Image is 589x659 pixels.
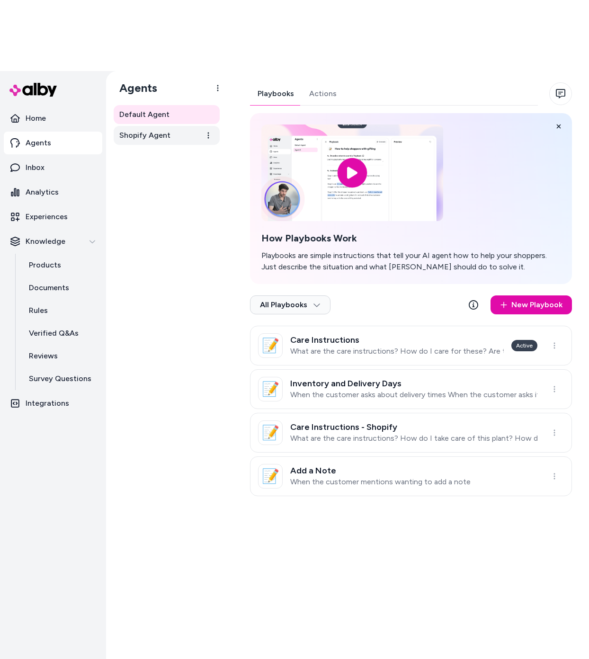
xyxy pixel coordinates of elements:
[26,398,69,409] p: Integrations
[250,413,572,453] a: 📝Care Instructions - ShopifyWhat are the care instructions? How do I take care of this plant? How...
[114,126,220,145] a: Shopify Agent
[19,254,102,276] a: Products
[26,187,59,198] p: Analytics
[258,377,283,401] div: 📝
[112,81,157,95] h1: Agents
[250,456,572,496] a: 📝Add a NoteWhen the customer mentions wanting to add a note
[19,345,102,367] a: Reviews
[290,466,471,475] h3: Add a Note
[302,82,344,105] button: Actions
[26,236,65,247] p: Knowledge
[4,132,102,154] a: Agents
[511,340,537,351] div: Active
[290,379,537,388] h3: Inventory and Delivery Days
[26,113,46,124] p: Home
[29,328,79,339] p: Verified Q&As
[290,335,504,345] h3: Care Instructions
[258,333,283,358] div: 📝
[258,464,283,489] div: 📝
[19,367,102,390] a: Survey Questions
[290,422,537,432] h3: Care Instructions - Shopify
[29,282,69,294] p: Documents
[4,156,102,179] a: Inbox
[250,82,302,105] button: Playbooks
[26,162,45,173] p: Inbox
[119,130,170,141] span: Shopify Agent
[290,434,537,443] p: What are the care instructions? How do I take care of this plant? How do I care for this flower? ...
[29,350,58,362] p: Reviews
[290,390,537,400] p: When the customer asks about delivery times When the customer asks if the product is available
[9,83,57,97] img: alby Logo
[26,211,68,223] p: Experiences
[4,230,102,253] button: Knowledge
[290,347,504,356] p: What are the care instructions? How do I care for these? Are these hard to take care of?
[19,276,102,299] a: Documents
[19,299,102,322] a: Rules
[260,300,321,310] span: All Playbooks
[26,137,51,149] p: Agents
[250,369,572,409] a: 📝Inventory and Delivery DaysWhen the customer asks about delivery times When the customer asks if...
[258,420,283,445] div: 📝
[29,305,48,316] p: Rules
[114,105,220,124] a: Default Agent
[250,295,330,314] button: All Playbooks
[119,109,170,120] span: Default Agent
[261,250,561,273] p: Playbooks are simple instructions that tell your AI agent how to help your shoppers. Just describ...
[261,232,561,244] h2: How Playbooks Work
[250,326,572,365] a: 📝Care InstructionsWhat are the care instructions? How do I care for these? Are these hard to take...
[4,392,102,415] a: Integrations
[19,322,102,345] a: Verified Q&As
[29,259,61,271] p: Products
[491,295,572,314] a: New Playbook
[4,181,102,204] a: Analytics
[4,205,102,228] a: Experiences
[29,373,91,384] p: Survey Questions
[290,477,471,487] p: When the customer mentions wanting to add a note
[4,107,102,130] a: Home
